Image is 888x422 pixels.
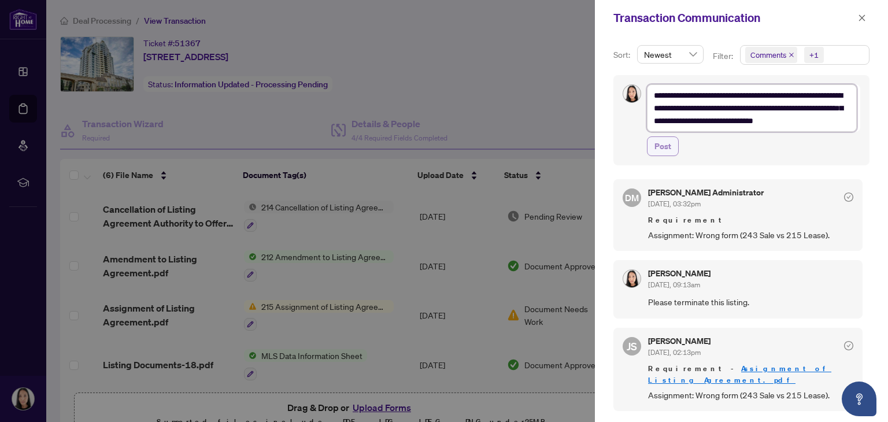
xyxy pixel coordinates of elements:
h5: [PERSON_NAME] Administrator [648,188,764,197]
img: Profile Icon [623,270,641,287]
span: Comments [745,47,797,63]
span: [DATE], 09:13am [648,280,700,289]
span: Post [654,137,671,156]
div: +1 [809,49,819,61]
span: JS [627,338,637,354]
span: close [789,52,794,58]
span: check-circle [844,193,853,202]
span: [DATE], 02:13pm [648,348,701,357]
a: Assignment of Listing Agreement.pdf [648,364,831,385]
span: Newest [644,46,697,63]
span: DM [625,191,639,205]
button: Post [647,136,679,156]
h5: [PERSON_NAME] [648,337,711,345]
span: check-circle [844,341,853,350]
span: Requirement [648,214,853,226]
span: Assignment: Wrong form (243 Sale vs 215 Lease). [648,228,853,242]
span: Assignment: Wrong form (243 Sale vs 215 Lease). [648,388,853,402]
span: close [858,14,866,22]
img: Profile Icon [623,85,641,102]
p: Filter: [713,50,735,62]
span: [DATE], 03:32pm [648,199,701,208]
span: Requirement - [648,363,853,386]
p: Sort: [613,49,632,61]
span: Comments [750,49,786,61]
button: Open asap [842,382,876,416]
div: Transaction Communication [613,9,854,27]
h5: [PERSON_NAME] [648,269,711,277]
span: Please terminate this listing. [648,295,853,309]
